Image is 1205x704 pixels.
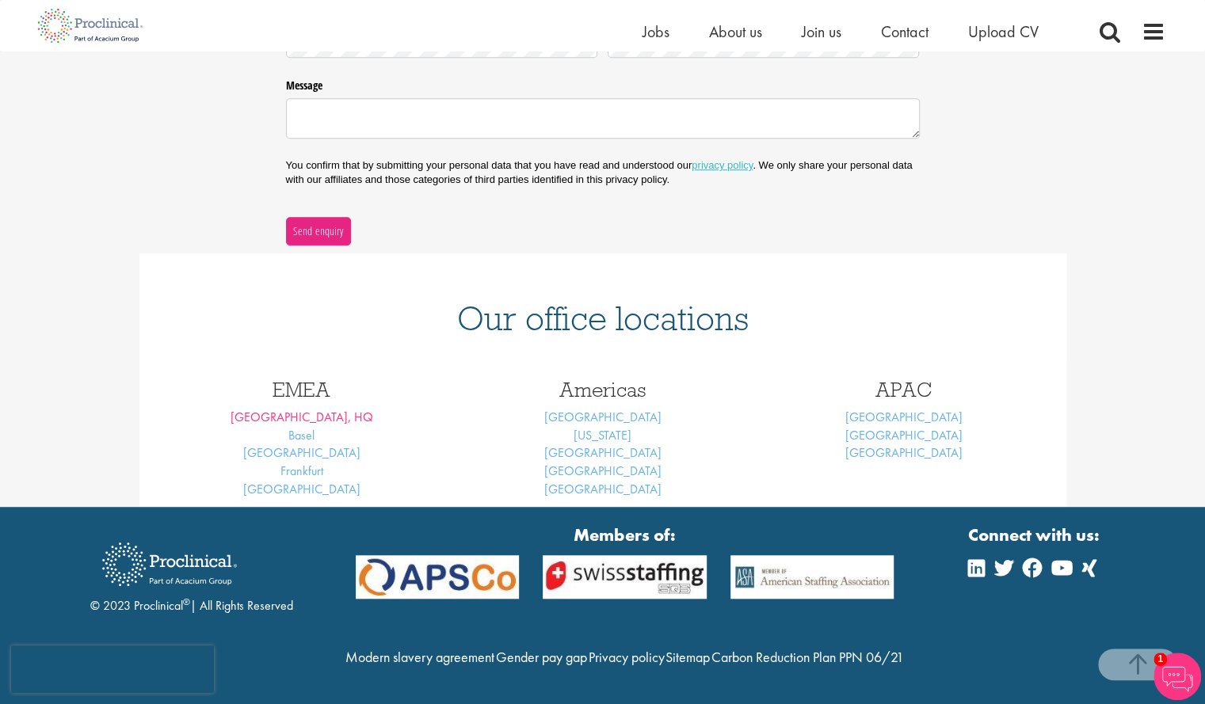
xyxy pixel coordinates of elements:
[544,444,662,461] a: [GEOGRAPHIC_DATA]
[344,555,532,599] img: APSCo
[90,531,249,597] img: Proclinical Recruitment
[345,648,494,666] a: Modern slavery agreement
[643,21,669,42] a: Jobs
[709,21,762,42] a: About us
[288,427,315,443] a: Basel
[90,531,293,615] div: © 2023 Proclinical | All Rights Reserved
[719,555,906,599] img: APSCo
[11,645,214,693] iframe: reCAPTCHA
[1154,653,1201,700] img: Chatbot
[183,596,190,608] sup: ®
[711,648,904,666] a: Carbon Reduction Plan PPN 06/21
[243,481,360,497] a: [GEOGRAPHIC_DATA]
[1154,653,1167,666] span: 1
[280,462,323,479] a: Frankfurt
[881,21,929,42] a: Contact
[163,379,440,400] h3: EMEA
[845,409,963,425] a: [GEOGRAPHIC_DATA]
[544,409,662,425] a: [GEOGRAPHIC_DATA]
[665,648,710,666] a: Sitemap
[286,73,920,93] label: Message
[292,223,344,240] span: Send enquiry
[531,555,719,599] img: APSCo
[845,427,963,443] a: [GEOGRAPHIC_DATA]
[464,379,742,400] h3: Americas
[968,21,1039,42] a: Upload CV
[845,444,963,461] a: [GEOGRAPHIC_DATA]
[588,648,664,666] a: Privacy policy
[968,523,1103,547] strong: Connect with us:
[802,21,841,42] a: Join us
[286,158,920,187] p: You confirm that by submitting your personal data that you have read and understood our . We only...
[544,462,662,479] a: [GEOGRAPHIC_DATA]
[356,523,894,547] strong: Members of:
[286,217,351,245] button: Send enquiry
[243,444,360,461] a: [GEOGRAPHIC_DATA]
[163,301,1043,336] h1: Our office locations
[574,427,631,443] a: [US_STATE]
[496,648,587,666] a: Gender pay gap
[765,379,1043,400] h3: APAC
[692,159,753,171] a: privacy policy
[231,409,373,425] a: [GEOGRAPHIC_DATA], HQ
[544,481,662,497] a: [GEOGRAPHIC_DATA]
